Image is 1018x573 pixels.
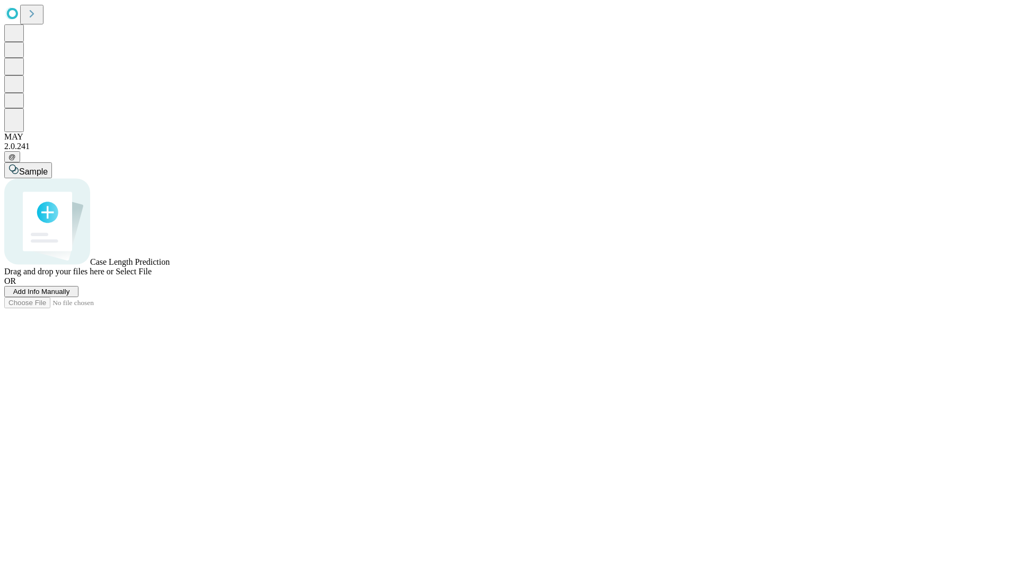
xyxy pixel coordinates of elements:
button: Sample [4,162,52,178]
span: Drag and drop your files here or [4,267,113,276]
div: 2.0.241 [4,142,1014,151]
span: Sample [19,167,48,176]
span: OR [4,276,16,285]
button: @ [4,151,20,162]
button: Add Info Manually [4,286,78,297]
span: Select File [116,267,152,276]
span: Add Info Manually [13,288,70,296]
span: Case Length Prediction [90,257,170,266]
div: MAY [4,132,1014,142]
span: @ [8,153,16,161]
